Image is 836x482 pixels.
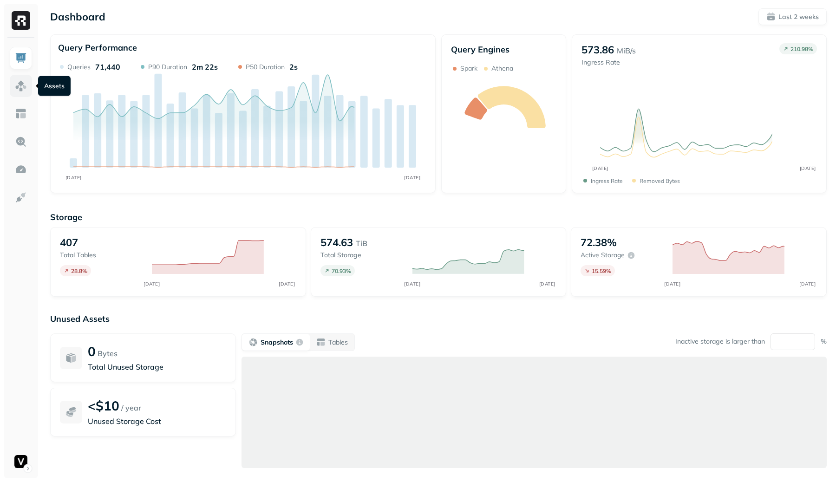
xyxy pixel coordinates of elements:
[332,267,351,274] p: 70.93 %
[121,402,141,413] p: / year
[617,45,636,56] p: MiB/s
[38,76,71,96] div: Assets
[88,397,119,414] p: <$10
[14,455,27,468] img: Voodoo
[67,63,91,72] p: Queries
[675,337,765,346] p: Inactive storage is larger than
[592,267,611,274] p: 15.59 %
[95,62,120,72] p: 71,440
[15,52,27,64] img: Dashboard
[328,338,348,347] p: Tables
[279,281,295,287] tspan: [DATE]
[592,165,608,171] tspan: [DATE]
[790,46,813,52] p: 210.98 %
[778,13,819,21] p: Last 2 weeks
[15,191,27,203] img: Integrations
[50,313,827,324] p: Unused Assets
[404,281,420,287] tspan: [DATE]
[320,236,353,249] p: 574.63
[451,44,556,55] p: Query Engines
[665,281,681,287] tspan: [DATE]
[50,212,827,222] p: Storage
[581,251,625,260] p: Active storage
[591,177,623,184] p: Ingress Rate
[65,175,82,181] tspan: [DATE]
[58,42,137,53] p: Query Performance
[148,63,187,72] p: P90 Duration
[98,348,118,359] p: Bytes
[821,337,827,346] p: %
[15,108,27,120] img: Asset Explorer
[320,251,403,260] p: Total storage
[491,64,513,73] p: Athena
[60,236,78,249] p: 407
[246,63,285,72] p: P50 Duration
[539,281,555,287] tspan: [DATE]
[88,416,226,427] p: Unused Storage Cost
[581,236,617,249] p: 72.38%
[356,238,367,249] p: TiB
[15,136,27,148] img: Query Explorer
[800,281,816,287] tspan: [DATE]
[88,361,226,372] p: Total Unused Storage
[799,165,816,171] tspan: [DATE]
[581,58,636,67] p: Ingress Rate
[50,10,105,23] p: Dashboard
[192,62,218,72] p: 2m 22s
[15,163,27,176] img: Optimization
[12,11,30,30] img: Ryft
[261,338,293,347] p: Snapshots
[289,62,298,72] p: 2s
[581,43,614,56] p: 573.86
[460,64,477,73] p: Spark
[60,251,143,260] p: Total tables
[15,80,27,92] img: Assets
[640,177,680,184] p: Removed bytes
[71,267,87,274] p: 28.8 %
[758,8,827,25] button: Last 2 weeks
[144,281,160,287] tspan: [DATE]
[404,175,420,181] tspan: [DATE]
[88,343,96,359] p: 0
